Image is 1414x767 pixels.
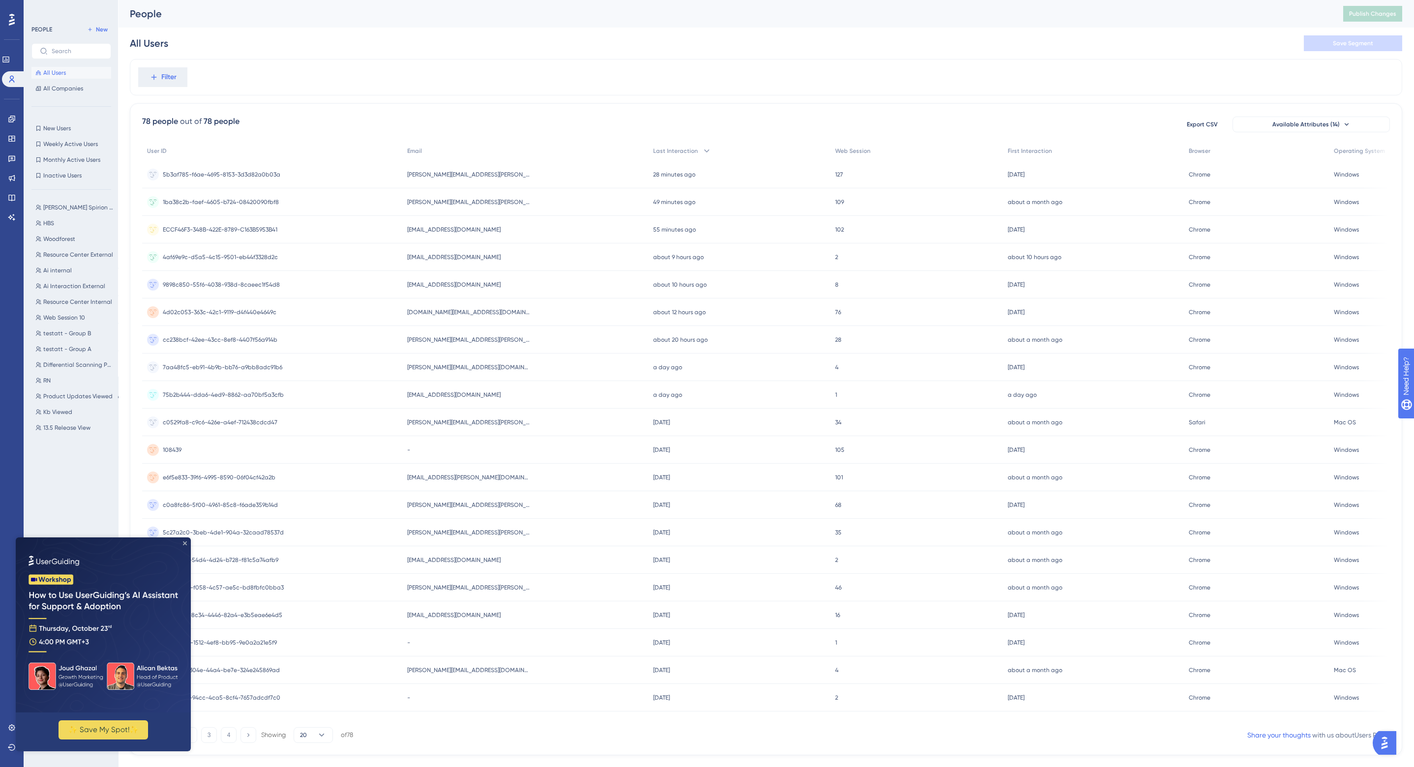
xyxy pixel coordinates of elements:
span: Inactive Users [43,172,82,179]
span: [PERSON_NAME][EMAIL_ADDRESS][PERSON_NAME][DOMAIN_NAME] [407,198,530,206]
time: [DATE] [653,419,670,426]
span: Filter [161,71,177,83]
button: Inactive Users [31,170,111,181]
div: All Users [130,36,168,50]
span: 105 [835,446,844,454]
span: - [407,639,410,647]
span: Chrome [1189,473,1210,481]
span: Safari [1189,418,1205,426]
div: 78 people [204,116,240,127]
span: Weekly Active Users [43,140,98,148]
div: of 78 [341,731,353,739]
span: [PERSON_NAME][EMAIL_ADDRESS][DOMAIN_NAME] [407,666,530,674]
span: 13.5 Release View [43,424,90,432]
span: Windows [1334,198,1359,206]
span: Available Attributes (14) [1272,120,1340,128]
span: 68 [835,501,842,509]
span: 4 [835,363,839,371]
button: Available Attributes (14) [1233,117,1390,132]
button: Resource Center Internal [31,296,117,308]
div: Close Preview [167,4,171,8]
time: about a month ago [1008,667,1062,674]
span: 4d02c053-363c-42c1-9119-d4f440e4649c [163,308,276,316]
button: All Users [31,67,111,79]
span: 108439 [163,446,181,454]
span: [DOMAIN_NAME][EMAIL_ADDRESS][DOMAIN_NAME] [407,308,530,316]
button: RN [31,375,117,386]
span: [PERSON_NAME][EMAIL_ADDRESS][PERSON_NAME][DOMAIN_NAME] [407,418,530,426]
time: [DATE] [1008,501,1024,508]
time: [DATE] [1008,226,1024,233]
time: about 12 hours ago [653,309,706,316]
span: Browser [1189,147,1210,155]
button: Web Session 10 [31,312,117,324]
span: [PERSON_NAME][EMAIL_ADDRESS][DOMAIN_NAME] [407,363,530,371]
span: Chrome [1189,281,1210,289]
span: - [407,446,410,454]
span: 102 [835,226,844,234]
span: Chrome [1189,584,1210,591]
span: Chrome [1189,694,1210,702]
button: testatt - Group A [31,343,117,355]
time: [DATE] [1008,639,1024,646]
time: 28 minutes ago [653,171,695,178]
button: Publish Changes [1343,6,1402,22]
span: Web Session [835,147,871,155]
span: Web Session 10 [43,314,85,322]
span: 219a9060-8c34-4446-82a4-e3b5eae6e4d5 [163,611,282,619]
span: Chrome [1189,556,1210,564]
span: New Users [43,124,71,132]
button: Resource Center External [31,249,117,261]
span: d426d8d9-f058-4c57-ae5c-bd8fbfc0bba3 [163,584,284,591]
span: 127 [835,171,843,178]
time: [DATE] [653,529,670,536]
span: Chrome [1189,336,1210,344]
span: [EMAIL_ADDRESS][DOMAIN_NAME] [407,253,501,261]
span: [PERSON_NAME][EMAIL_ADDRESS][PERSON_NAME][DOMAIN_NAME] [407,336,530,344]
span: Save Segment [1333,39,1373,47]
span: 20 [300,731,307,739]
span: 101 [835,473,843,481]
span: [PERSON_NAME] Spirion User [43,204,113,211]
time: [DATE] [1008,446,1024,453]
span: [EMAIL_ADDRESS][DOMAIN_NAME] [407,611,501,619]
span: Resource Center Internal [43,298,112,306]
span: Chrome [1189,253,1210,261]
span: 9809a160-54d4-4d24-b728-f81c5a74afb9 [163,556,278,564]
time: [DATE] [1008,612,1024,619]
span: Windows [1334,446,1359,454]
span: 1 [835,639,837,647]
span: [PERSON_NAME][EMAIL_ADDRESS][PERSON_NAME][DOMAIN_NAME] [407,501,530,509]
time: [DATE] [653,474,670,481]
time: about 10 hours ago [653,281,707,288]
span: Need Help? [23,2,61,14]
span: 2 [835,556,838,564]
span: 10dbb559-1512-4ef8-bb95-9e0a2a21e5f9 [163,639,277,647]
span: 109 [835,198,844,206]
span: [EMAIL_ADDRESS][DOMAIN_NAME] [407,281,501,289]
span: Windows [1334,363,1359,371]
time: about a month ago [1008,336,1062,343]
span: testatt - Group B [43,329,91,337]
span: 9898c850-55f6-4038-938d-8caeec1f54d8 [163,281,280,289]
button: [PERSON_NAME] Spirion User [31,202,117,213]
span: Chrome [1189,529,1210,536]
time: about a month ago [1008,199,1062,206]
span: Windows [1334,473,1359,481]
button: Save Segment [1304,35,1402,51]
time: a day ago [653,391,682,398]
span: 8 [835,281,839,289]
button: 13.5 Release View [31,422,117,434]
span: Last Interaction [653,147,698,155]
span: Windows [1334,556,1359,564]
span: Product Updates Viewed [43,392,113,400]
span: Chrome [1189,198,1210,206]
time: [DATE] [1008,309,1024,316]
time: [DATE] [653,501,670,508]
span: 2 [835,253,838,261]
span: Windows [1334,529,1359,536]
span: 2 [835,694,838,702]
button: 3 [201,727,217,743]
button: testatt - Group B [31,327,117,339]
